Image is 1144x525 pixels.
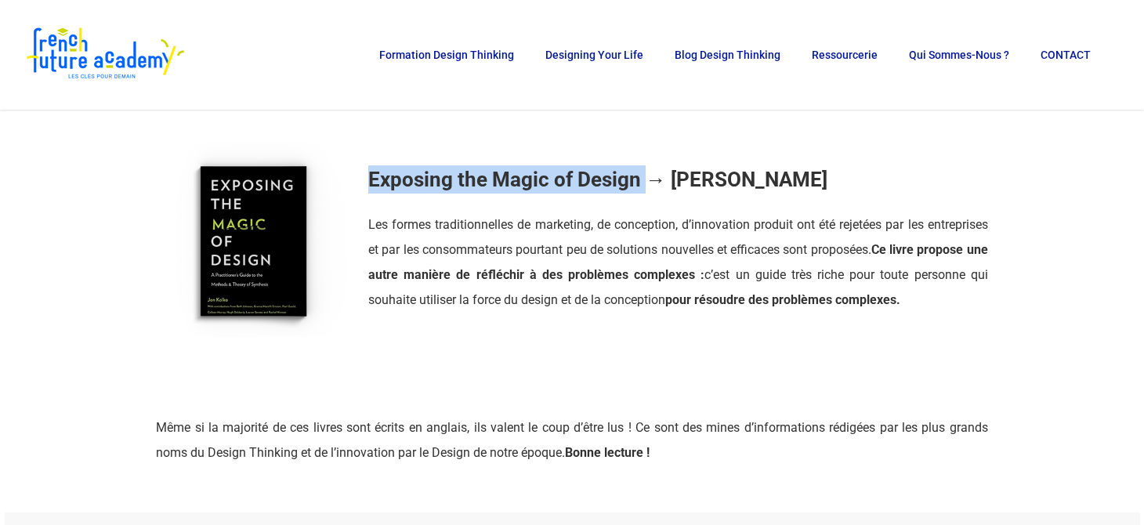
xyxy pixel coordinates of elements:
span: CONTACT [1041,49,1091,61]
span: Formation Design Thinking [379,49,514,61]
span: Les formes traditionnelles de marketing, de conception, d’innovation produit ont été rejetées par... [368,217,988,307]
strong: Bonne lecture ! [565,445,650,460]
a: Formation Design Thinking [371,49,522,60]
strong: Exposing the Magic of Design → [PERSON_NAME] [368,168,827,191]
img: French Future Academy [22,24,187,86]
strong: pour résoudre des problèmes complexes. [665,292,900,307]
span: Blog Design Thinking [675,49,780,61]
a: CONTACT [1033,49,1099,60]
a: Ressourcerie [804,49,885,60]
a: Designing Your Life [538,49,651,60]
a: Qui sommes-nous ? [901,49,1017,60]
a: Blog Design Thinking [667,49,788,60]
span: Designing Your Life [545,49,643,61]
span: Même si la majorité de ces livres sont écrits en anglais, ils valent le coup d’être lus ! Ce sont... [156,420,987,460]
span: Ressourcerie [812,49,878,61]
span: Qui sommes-nous ? [909,49,1009,61]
